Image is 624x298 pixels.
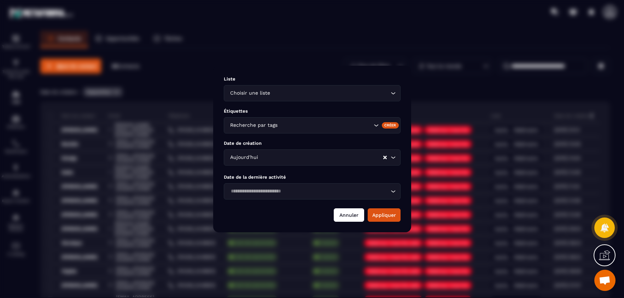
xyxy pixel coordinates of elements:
[383,155,387,160] button: Clear Selected
[279,121,372,129] input: Search for option
[224,174,401,180] p: Date de la dernière activité
[224,141,401,146] p: Date de création
[228,187,389,195] input: Search for option
[259,154,383,161] input: Search for option
[334,208,364,222] button: Annuler
[224,117,401,133] div: Search for option
[381,122,399,129] div: Créer
[224,108,401,114] p: Étiquettes
[228,89,272,97] span: Choisir une liste
[224,183,401,199] div: Search for option
[224,149,401,166] div: Search for option
[594,270,616,291] a: Ouvrir le chat
[368,208,401,222] button: Appliquer
[228,154,259,161] span: Aujourd'hui
[224,76,401,82] p: Liste
[272,89,389,97] input: Search for option
[224,85,401,101] div: Search for option
[228,121,279,129] span: Recherche par tags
